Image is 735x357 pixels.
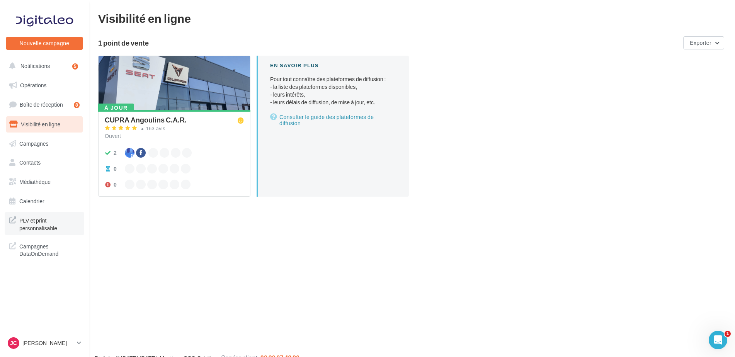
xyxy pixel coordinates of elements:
div: 0 [114,165,117,173]
div: 2 [114,149,117,157]
div: 163 avis [146,126,165,131]
span: Médiathèque [19,178,51,185]
span: Ouvert [105,133,121,139]
div: 1 point de vente [98,39,680,46]
a: Visibilité en ligne [5,116,84,133]
iframe: Intercom live chat [709,331,727,349]
span: 1 [725,331,731,337]
a: JC [PERSON_NAME] [6,336,83,350]
div: 0 [114,181,117,189]
li: - leurs délais de diffusion, de mise à jour, etc. [270,99,396,106]
p: Pour tout connaître des plateformes de diffusion : [270,75,396,106]
div: À jour [98,104,134,112]
p: [PERSON_NAME] [22,339,74,347]
a: 163 avis [105,124,244,134]
a: PLV et print personnalisable [5,212,84,235]
a: Consulter le guide des plateformes de diffusion [270,112,396,128]
div: En savoir plus [270,62,396,69]
span: Boîte de réception [20,101,63,108]
span: Contacts [19,159,41,166]
div: 5 [72,63,78,70]
a: Médiathèque [5,174,84,190]
a: Calendrier [5,193,84,209]
span: JC [10,339,17,347]
span: Calendrier [19,198,44,204]
span: Notifications [20,63,50,69]
div: CUPRA Angoulins C.A.R. [105,116,187,123]
div: Visibilité en ligne [98,12,726,24]
li: - la liste des plateformes disponibles, [270,83,396,91]
a: Opérations [5,77,84,93]
a: Boîte de réception8 [5,96,84,113]
a: Campagnes DataOnDemand [5,238,84,261]
span: Visibilité en ligne [21,121,60,127]
span: Campagnes DataOnDemand [19,241,80,258]
span: PLV et print personnalisable [19,215,80,232]
a: Contacts [5,155,84,171]
button: Notifications 5 [5,58,81,74]
div: 8 [74,102,80,108]
a: Campagnes [5,136,84,152]
li: - leurs intérêts, [270,91,396,99]
span: Opérations [20,82,46,88]
button: Exporter [683,36,724,49]
span: Exporter [690,39,711,46]
button: Nouvelle campagne [6,37,83,50]
span: Campagnes [19,140,49,146]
